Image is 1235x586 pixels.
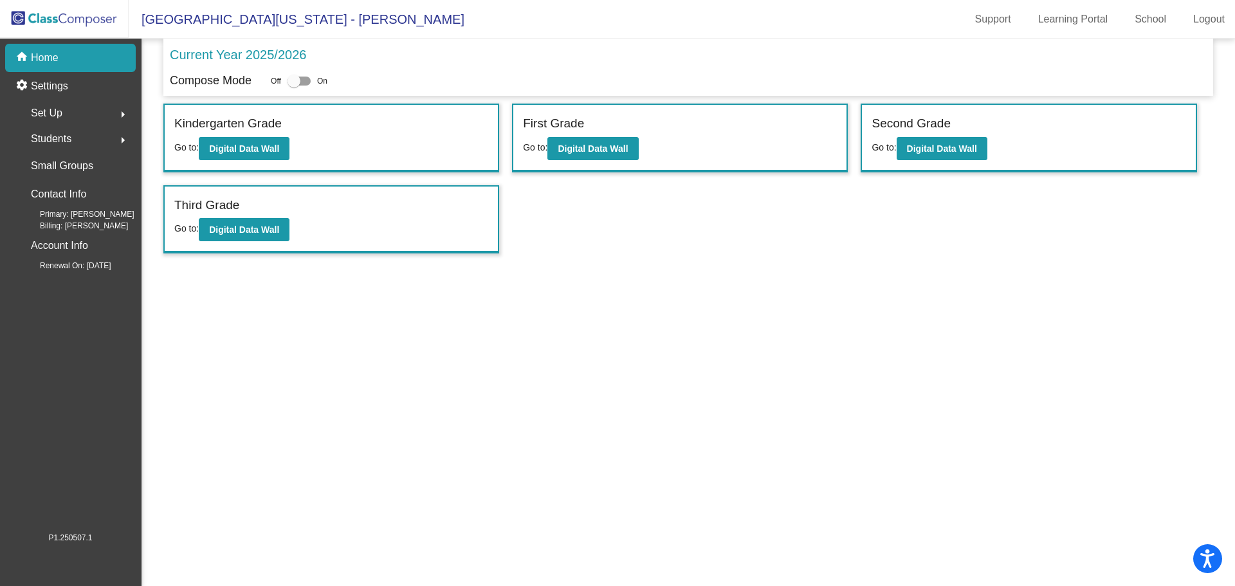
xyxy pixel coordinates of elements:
span: Primary: [PERSON_NAME] [19,208,134,220]
button: Digital Data Wall [547,137,638,160]
p: Current Year 2025/2026 [170,45,306,64]
span: On [317,75,327,87]
a: Logout [1183,9,1235,30]
b: Digital Data Wall [209,143,279,154]
button: Digital Data Wall [199,218,289,241]
span: Go to: [872,142,896,152]
b: Digital Data Wall [209,224,279,235]
p: Settings [31,78,68,94]
span: Go to: [174,142,199,152]
span: Go to: [523,142,547,152]
p: Home [31,50,59,66]
mat-icon: arrow_right [115,107,131,122]
span: [GEOGRAPHIC_DATA][US_STATE] - [PERSON_NAME] [129,9,464,30]
label: Third Grade [174,196,239,215]
p: Account Info [31,237,88,255]
label: Second Grade [872,114,951,133]
p: Small Groups [31,157,93,175]
a: Learning Portal [1028,9,1119,30]
button: Digital Data Wall [897,137,987,160]
a: Support [965,9,1021,30]
b: Digital Data Wall [558,143,628,154]
span: Students [31,130,71,148]
mat-icon: home [15,50,31,66]
label: Kindergarten Grade [174,114,282,133]
b: Digital Data Wall [907,143,977,154]
mat-icon: settings [15,78,31,94]
label: First Grade [523,114,584,133]
span: Off [271,75,281,87]
span: Go to: [174,223,199,233]
span: Set Up [31,104,62,122]
p: Compose Mode [170,72,252,89]
p: Contact Info [31,185,86,203]
span: Renewal On: [DATE] [19,260,111,271]
span: Billing: [PERSON_NAME] [19,220,128,232]
a: School [1124,9,1176,30]
button: Digital Data Wall [199,137,289,160]
mat-icon: arrow_right [115,133,131,148]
